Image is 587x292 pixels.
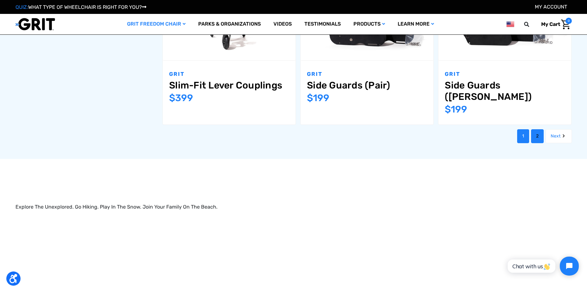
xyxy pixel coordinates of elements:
span: $399 [169,92,193,104]
a: Side Guards (Pair),$199.00 [307,80,427,91]
span: My Cart [541,21,560,27]
a: Cart with 0 items [536,18,572,31]
span: $199 [445,104,467,115]
p: GRIT [445,70,565,78]
nav: pagination [156,129,572,143]
a: Side Guards (GRIT Jr.),$199.00 [445,80,565,102]
a: Videos [267,14,298,34]
a: Next [546,129,572,143]
p: Explore The Unexplored. Go Hiking. Play In The Snow. Join Your Family On The Beach. [15,203,572,211]
span: $199 [307,92,329,104]
a: Learn More [391,14,440,34]
a: Page 1 of 2 [517,129,529,143]
a: Account [535,4,567,10]
span: QUIZ: [15,4,28,10]
img: GRIT All-Terrain Wheelchair and Mobility Equipment [15,18,55,31]
a: GRIT Freedom Chair [121,14,192,34]
img: us.png [506,20,514,28]
a: Products [347,14,391,34]
a: QUIZ:WHAT TYPE OF WHEELCHAIR IS RIGHT FOR YOU? [15,4,146,10]
iframe: Tidio Chat [501,251,584,281]
p: GRIT [307,70,427,78]
p: GRIT [169,70,289,78]
input: Search [527,18,536,31]
a: Page 2 of 2 [531,129,544,143]
a: Parks & Organizations [192,14,267,34]
a: Testimonials [298,14,347,34]
img: Cart [561,20,570,29]
span: 0 [566,18,572,24]
a: Slim-Fit Lever Couplings,$399.00 [169,80,289,91]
